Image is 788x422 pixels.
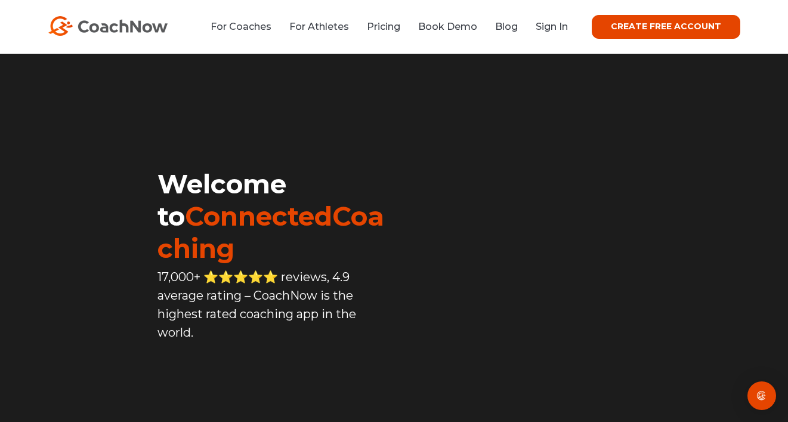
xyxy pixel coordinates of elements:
iframe: Embedded CTA [157,368,394,403]
a: Blog [495,21,518,32]
a: Sign In [536,21,568,32]
span: ConnectedCoaching [157,200,384,264]
a: For Athletes [289,21,349,32]
h1: Welcome to [157,168,394,264]
a: For Coaches [211,21,271,32]
a: Pricing [367,21,400,32]
a: CREATE FREE ACCOUNT [592,15,740,39]
a: Book Demo [418,21,477,32]
div: Open Intercom Messenger [747,381,776,410]
span: 17,000+ ⭐️⭐️⭐️⭐️⭐️ reviews, 4.9 average rating – CoachNow is the highest rated coaching app in th... [157,270,356,340]
img: CoachNow Logo [48,16,168,36]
